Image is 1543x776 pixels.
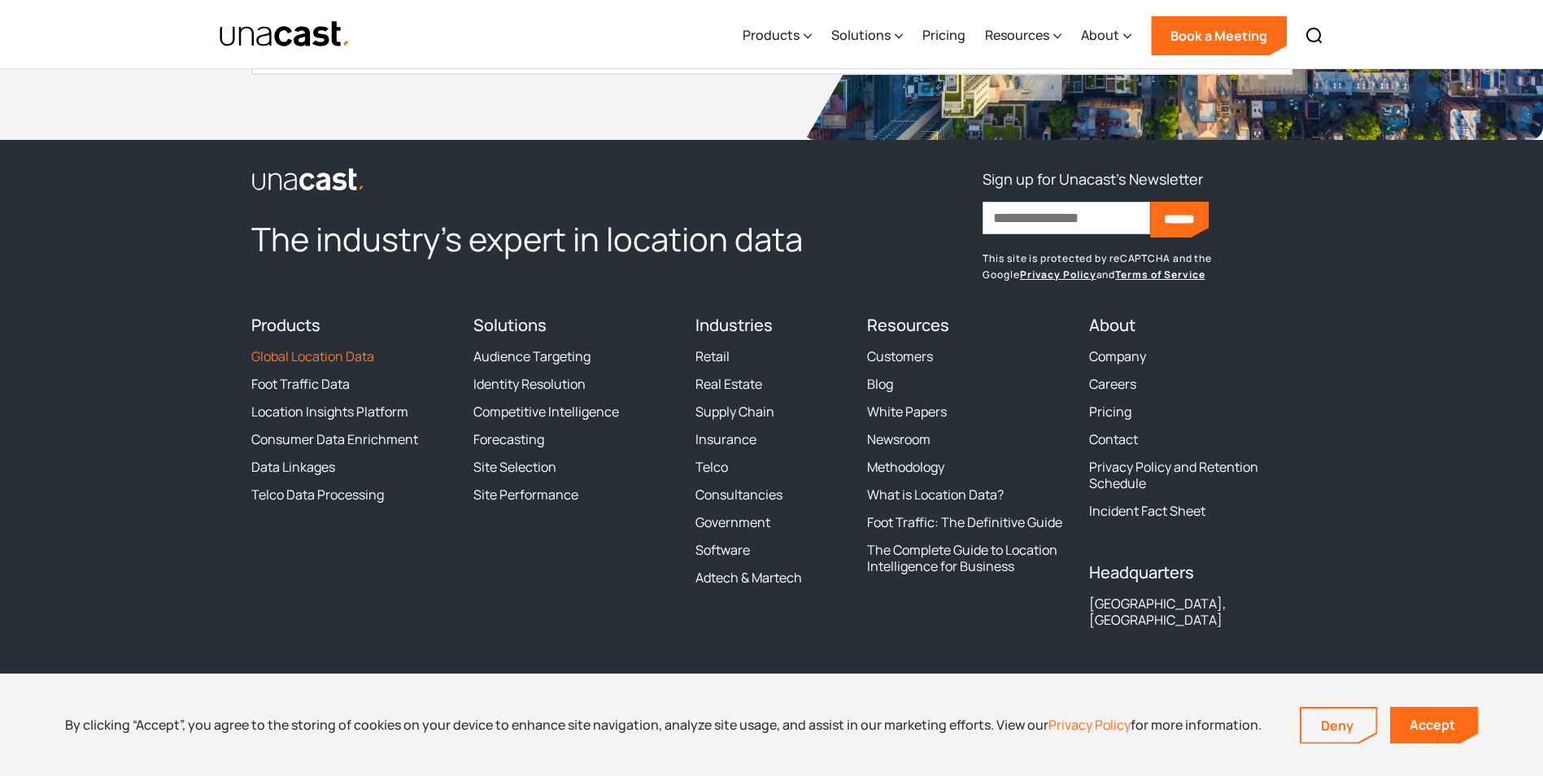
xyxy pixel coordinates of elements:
[695,431,756,447] a: Insurance
[251,376,350,392] a: Foot Traffic Data
[310,672,339,701] a: LinkedIn
[473,314,547,336] a: Solutions
[251,486,384,503] a: Telco Data Processing
[695,569,802,586] a: Adtech & Martech
[1301,708,1376,743] a: Deny
[867,348,933,364] a: Customers
[251,431,418,447] a: Consumer Data Enrichment
[985,2,1061,69] div: Resources
[743,2,812,69] div: Products
[1151,16,1287,55] a: Book a Meeting
[1089,503,1205,519] a: Incident Fact Sheet
[867,486,1004,503] a: What is Location Data?
[473,403,619,420] a: Competitive Intelligence
[1390,707,1478,743] a: Accept
[831,25,891,45] div: Solutions
[1115,268,1205,281] a: Terms of Service
[473,459,556,475] a: Site Selection
[1089,316,1292,335] h4: About
[1089,403,1131,420] a: Pricing
[251,314,320,336] a: Products
[1048,716,1131,734] a: Privacy Policy
[1089,459,1292,491] a: Privacy Policy and Retention Schedule
[473,348,591,364] a: Audience Targeting
[831,2,903,69] div: Solutions
[251,348,374,364] a: Global Location Data
[867,459,944,475] a: Methodology
[251,168,365,192] img: Unacast logo
[1081,2,1131,69] div: About
[867,316,1070,335] h4: Resources
[473,486,578,503] a: Site Performance
[1089,563,1292,582] h4: Headquarters
[983,166,1203,192] h3: Sign up for Unacast's Newsletter
[867,542,1070,574] a: The Complete Guide to Location Intelligence for Business
[251,672,281,701] a: Twitter / X
[65,716,1262,734] div: By clicking “Accept”, you agree to the storing of cookies on your device to enhance site navigati...
[695,316,848,335] h4: Industries
[695,542,750,558] a: Software
[219,20,351,49] img: Unacast text logo
[219,20,351,49] a: home
[1089,595,1292,628] div: [GEOGRAPHIC_DATA], [GEOGRAPHIC_DATA]
[695,403,774,420] a: Supply Chain
[1089,431,1138,447] a: Contact
[251,403,408,420] a: Location Insights Platform
[867,431,931,447] a: Newsroom
[1305,26,1324,46] img: Search icon
[473,431,544,447] a: Forecasting
[867,403,947,420] a: White Papers
[473,376,586,392] a: Identity Resolution
[695,486,782,503] a: Consultancies
[1081,25,1119,45] div: About
[743,25,800,45] div: Products
[695,348,730,364] a: Retail
[1089,348,1146,364] a: Company
[695,459,728,475] a: Telco
[695,514,770,530] a: Government
[1020,268,1096,281] a: Privacy Policy
[251,218,848,260] h2: The industry’s expert in location data
[867,514,1062,530] a: Foot Traffic: The Definitive Guide
[695,376,762,392] a: Real Estate
[281,672,310,701] a: Facebook
[985,25,1049,45] div: Resources
[1089,376,1136,392] a: Careers
[922,2,965,69] a: Pricing
[251,166,848,192] a: link to the homepage
[983,251,1292,283] p: This site is protected by reCAPTCHA and the Google and
[251,459,335,475] a: Data Linkages
[867,376,893,392] a: Blog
